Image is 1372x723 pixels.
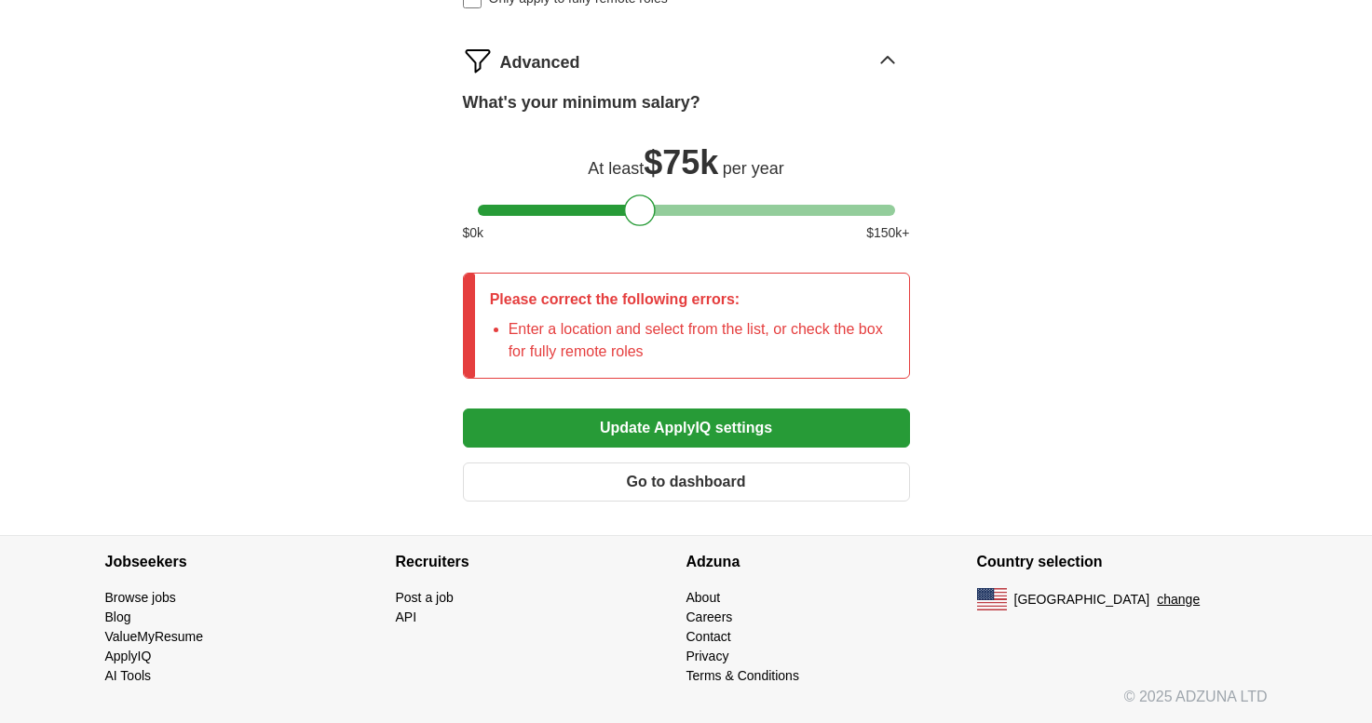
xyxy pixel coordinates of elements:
[105,668,152,683] a: AI Tools
[463,223,484,243] span: $ 0 k
[105,590,176,605] a: Browse jobs
[490,288,894,311] p: Please correct the following errors:
[463,46,493,75] img: filter
[463,462,910,502] button: Go to dashboard
[686,668,799,683] a: Terms & Conditions
[500,50,580,75] span: Advanced
[463,408,910,448] button: Update ApplyIQ settings
[1157,590,1200,609] button: change
[866,223,909,243] span: $ 150 k+
[977,588,1007,610] img: US flag
[396,609,417,624] a: API
[588,159,644,178] span: At least
[1014,590,1150,609] span: [GEOGRAPHIC_DATA]
[105,609,131,624] a: Blog
[723,159,784,178] span: per year
[509,318,894,363] li: Enter a location and select from the list, or check the box for fully remote roles
[396,590,454,605] a: Post a job
[686,590,721,605] a: About
[90,686,1283,723] div: © 2025 ADZUNA LTD
[977,536,1268,588] h4: Country selection
[105,649,152,663] a: ApplyIQ
[105,629,204,644] a: ValueMyResume
[644,143,718,181] span: $ 75k
[686,649,729,663] a: Privacy
[463,90,700,115] label: What's your minimum salary?
[686,629,731,644] a: Contact
[686,609,733,624] a: Careers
